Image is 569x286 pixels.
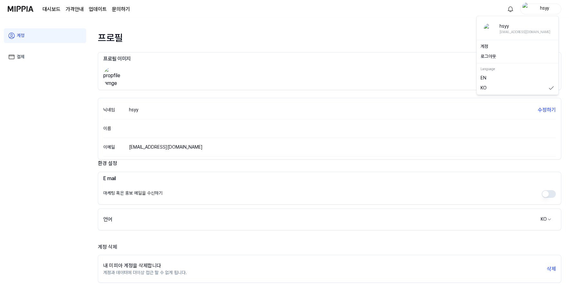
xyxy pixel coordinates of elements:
[4,28,86,43] a: 계정
[476,16,559,95] div: profilehsyy
[507,5,514,13] img: 알림
[98,31,561,44] div: 프로필
[103,55,556,63] h3: 프로필 이미지
[547,265,556,273] button: 삭제
[98,243,561,251] div: 계정 삭제
[103,67,124,87] img: propfile Iamge
[484,23,494,34] img: profile
[522,3,530,15] img: profile
[98,160,561,168] div: 환경 설정
[103,262,187,270] div: 내 미피아 계정을 삭제합니다
[500,23,550,30] div: hsyy
[103,175,556,182] h3: E mail
[481,85,555,91] a: KO
[481,53,555,60] button: 로그아웃
[103,143,129,151] div: 이메일
[89,5,107,13] a: 업데이트
[520,4,561,14] button: profilehsyy
[103,106,129,113] div: 닉네임
[103,270,187,276] p: 계정과 데이터에 더이상 접근 할 수 없게 됩니다.
[481,43,555,50] a: 계정
[481,75,555,81] a: EN
[112,5,130,13] a: 문의하기
[129,144,203,151] div: [EMAIL_ADDRESS][DOMAIN_NAME]
[129,107,138,113] div: hsyy
[4,50,86,64] a: 결제
[42,5,60,13] a: 대시보드
[538,106,556,114] button: 수정하기
[103,125,129,132] div: 이름
[103,190,162,198] div: 마케팅 혹은 홍보 메일을 수신하기
[532,5,557,12] div: hsyy
[66,5,84,13] button: 가격안내
[500,30,550,34] div: [EMAIL_ADDRESS][DOMAIN_NAME]
[103,216,112,223] div: 언어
